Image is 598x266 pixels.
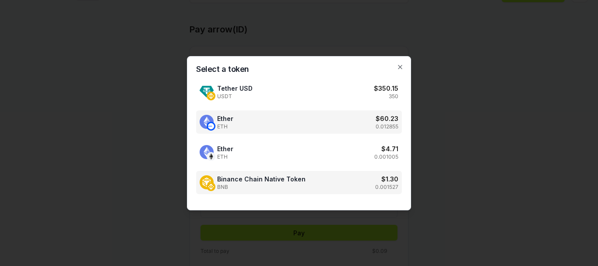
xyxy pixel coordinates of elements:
img: Tether USD [200,85,214,99]
span: BNB [217,184,306,191]
h3: $ 350.15 [374,84,398,93]
span: Tether USD [217,84,253,93]
h3: $ 1.30 [381,174,398,184]
span: Ether [217,114,233,123]
img: Ether [200,145,214,159]
span: Ether [217,144,233,153]
h3: $ 60.23 [376,114,398,123]
img: Tether USD [207,92,215,100]
span: ETH [217,153,233,160]
h3: $ 4.71 [381,144,398,153]
span: USDT [217,93,253,100]
img: Ether [200,115,214,129]
p: 350 [389,93,398,100]
span: ETH [217,123,233,130]
img: Binance Chain Native Token [207,182,215,191]
img: Ether [207,122,215,131]
p: 0.012855 [376,123,398,130]
img: Ether [207,152,215,161]
img: Binance Chain Native Token [200,175,214,189]
h2: Select a token [196,65,402,73]
p: 0.001005 [374,153,398,160]
span: Binance Chain Native Token [217,174,306,184]
p: 0.001527 [375,184,398,191]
